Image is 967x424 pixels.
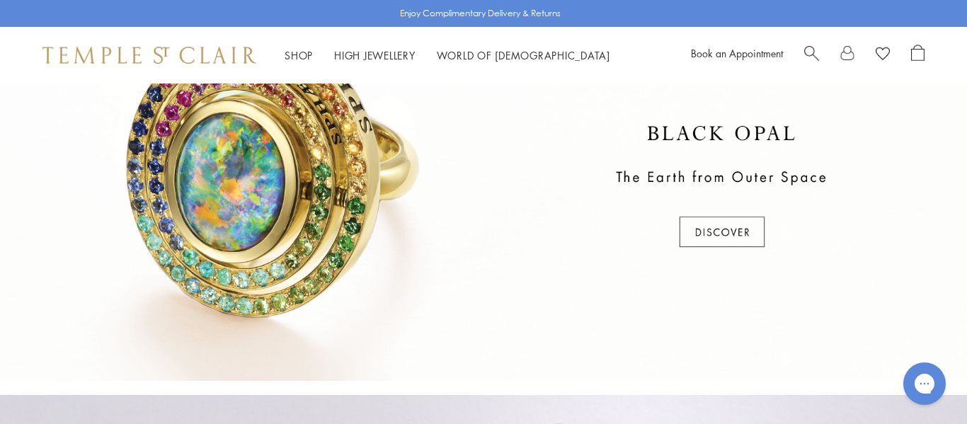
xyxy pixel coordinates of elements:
[285,47,610,64] nav: Main navigation
[804,45,819,66] a: Search
[437,48,610,62] a: World of [DEMOGRAPHIC_DATA]World of [DEMOGRAPHIC_DATA]
[42,47,256,64] img: Temple St. Clair
[691,46,783,60] a: Book an Appointment
[285,48,313,62] a: ShopShop
[400,6,561,21] p: Enjoy Complimentary Delivery & Returns
[876,45,890,66] a: View Wishlist
[334,48,416,62] a: High JewelleryHigh Jewellery
[896,357,953,410] iframe: Gorgias live chat messenger
[911,45,925,66] a: Open Shopping Bag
